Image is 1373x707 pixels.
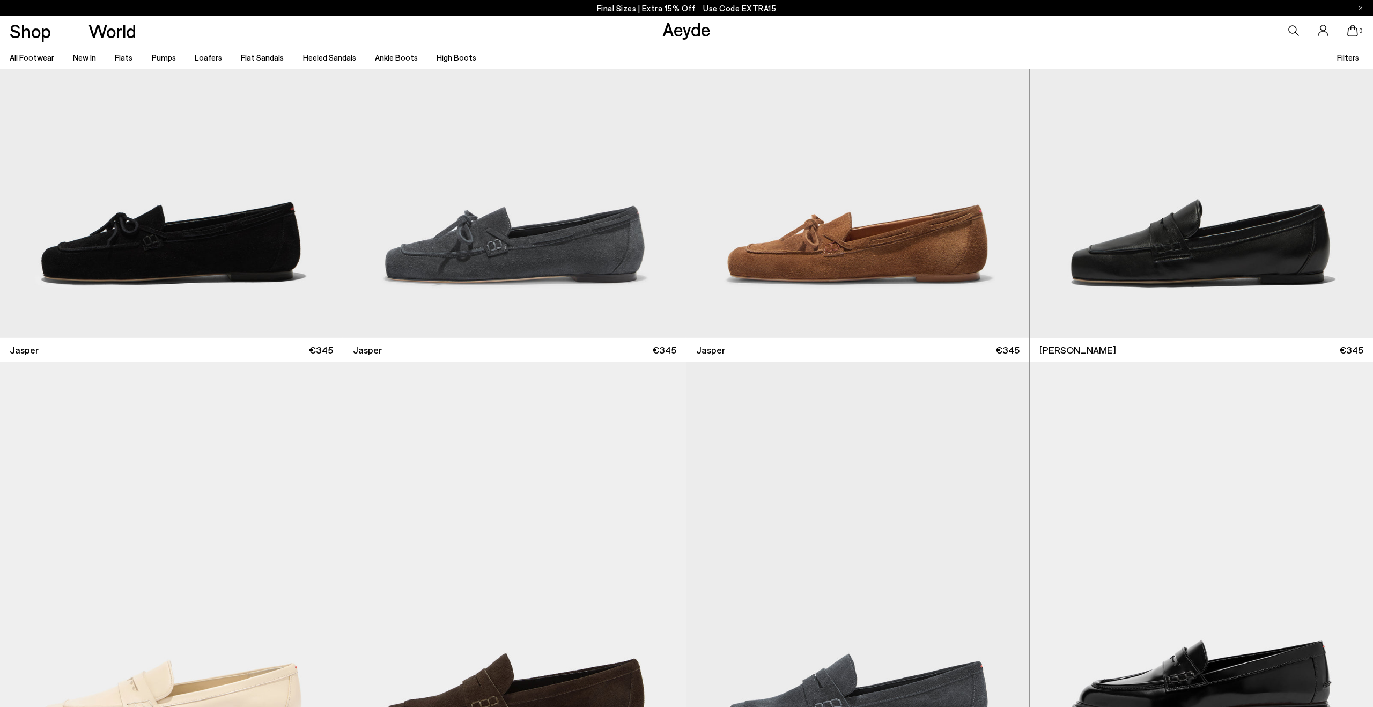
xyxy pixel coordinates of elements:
a: All Footwear [10,53,54,62]
span: Filters [1337,53,1359,62]
a: High Boots [437,53,476,62]
a: World [88,21,136,40]
a: Shop [10,21,51,40]
a: Ankle Boots [375,53,418,62]
span: €345 [995,343,1020,357]
a: 0 [1347,25,1358,36]
a: [PERSON_NAME] €345 [1030,338,1373,362]
span: €345 [652,343,676,357]
a: Heeled Sandals [303,53,356,62]
span: Jasper [10,343,39,357]
a: Pumps [152,53,176,62]
span: [PERSON_NAME] [1039,343,1116,357]
p: Final Sizes | Extra 15% Off [597,2,777,15]
a: Loafers [195,53,222,62]
a: Jasper €345 [343,338,686,362]
span: 0 [1358,28,1363,34]
span: €345 [1339,343,1363,357]
a: New In [73,53,96,62]
a: Flat Sandals [241,53,284,62]
a: Aeyde [662,18,711,40]
a: Flats [115,53,132,62]
span: Navigate to /collections/ss25-final-sizes [703,3,776,13]
a: Jasper €345 [686,338,1029,362]
span: €345 [309,343,333,357]
span: Jasper [696,343,725,357]
span: Jasper [353,343,382,357]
